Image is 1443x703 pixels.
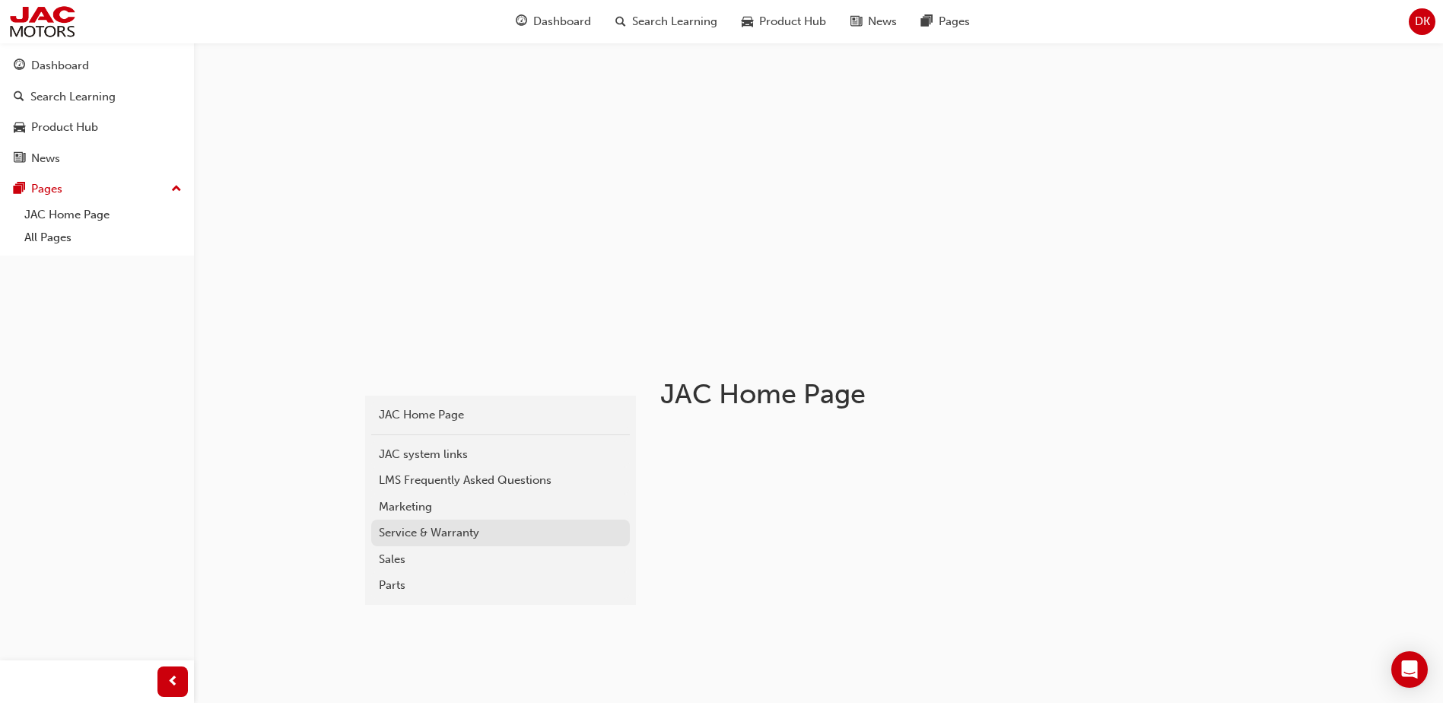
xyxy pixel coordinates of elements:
[371,494,630,520] a: Marketing
[6,83,188,111] a: Search Learning
[504,6,603,37] a: guage-iconDashboard
[6,145,188,173] a: News
[167,673,179,692] span: prev-icon
[6,113,188,142] a: Product Hub
[371,572,630,599] a: Parts
[31,119,98,136] div: Product Hub
[759,13,826,30] span: Product Hub
[14,91,24,104] span: search-icon
[729,6,838,37] a: car-iconProduct Hub
[742,12,753,31] span: car-icon
[6,175,188,203] button: Pages
[371,546,630,573] a: Sales
[14,183,25,196] span: pages-icon
[379,472,622,489] div: LMS Frequently Asked Questions
[379,524,622,542] div: Service & Warranty
[30,88,116,106] div: Search Learning
[18,226,188,250] a: All Pages
[1409,8,1435,35] button: DK
[516,12,527,31] span: guage-icon
[31,150,60,167] div: News
[868,13,897,30] span: News
[8,5,77,39] img: jac-portal
[31,57,89,75] div: Dashboard
[371,520,630,546] a: Service & Warranty
[379,498,622,516] div: Marketing
[14,152,25,166] span: news-icon
[14,121,25,135] span: car-icon
[379,446,622,463] div: JAC system links
[171,180,182,199] span: up-icon
[909,6,982,37] a: pages-iconPages
[371,467,630,494] a: LMS Frequently Asked Questions
[533,13,591,30] span: Dashboard
[838,6,909,37] a: news-iconNews
[379,406,622,424] div: JAC Home Page
[371,402,630,428] a: JAC Home Page
[18,203,188,227] a: JAC Home Page
[379,577,622,594] div: Parts
[939,13,970,30] span: Pages
[14,59,25,73] span: guage-icon
[371,441,630,468] a: JAC system links
[379,551,622,568] div: Sales
[6,52,188,80] a: Dashboard
[31,180,62,198] div: Pages
[1415,13,1430,30] span: DK
[603,6,729,37] a: search-iconSearch Learning
[921,12,933,31] span: pages-icon
[615,12,626,31] span: search-icon
[850,12,862,31] span: news-icon
[1391,651,1428,688] div: Open Intercom Messenger
[632,13,717,30] span: Search Learning
[6,49,188,175] button: DashboardSearch LearningProduct HubNews
[660,377,1159,411] h1: JAC Home Page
